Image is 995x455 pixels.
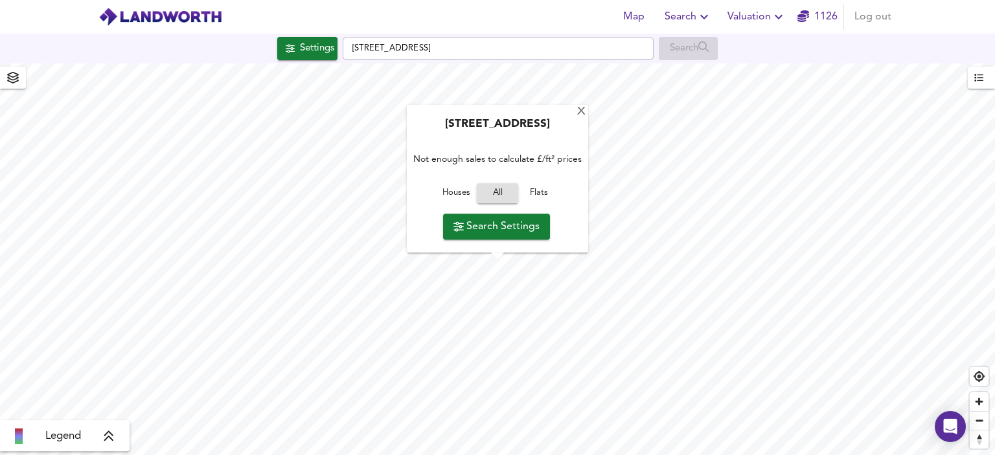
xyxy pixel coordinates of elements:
button: Reset bearing to north [970,430,989,449]
button: Settings [277,37,337,60]
span: Legend [45,428,81,444]
span: Search Settings [453,217,540,236]
span: Houses [439,186,474,201]
button: All [477,184,518,204]
div: Enable a Source before running a Search [659,37,718,60]
button: Search Settings [443,214,550,239]
span: Log out [854,8,891,26]
a: 1126 [797,8,838,26]
span: Flats [521,186,556,201]
button: Map [613,4,654,30]
button: Search [659,4,717,30]
span: All [483,186,512,201]
button: Flats [518,184,560,204]
div: Not enough sales to calculate £/ft² prices [413,139,582,180]
div: Settings [300,40,334,57]
button: Zoom in [970,392,989,411]
button: 1126 [797,4,838,30]
button: Log out [849,4,897,30]
span: Valuation [727,8,786,26]
button: Find my location [970,367,989,386]
span: Map [618,8,649,26]
input: Enter a location... [343,38,654,60]
div: [STREET_ADDRESS] [413,118,582,139]
span: Zoom out [970,412,989,430]
button: Houses [435,184,477,204]
button: Valuation [722,4,792,30]
div: X [576,106,587,118]
img: logo [98,7,222,27]
button: Zoom out [970,411,989,430]
div: Open Intercom Messenger [935,411,966,442]
span: Reset bearing to north [970,430,989,449]
span: Search [665,8,712,26]
div: Click to configure Search Settings [277,37,337,60]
